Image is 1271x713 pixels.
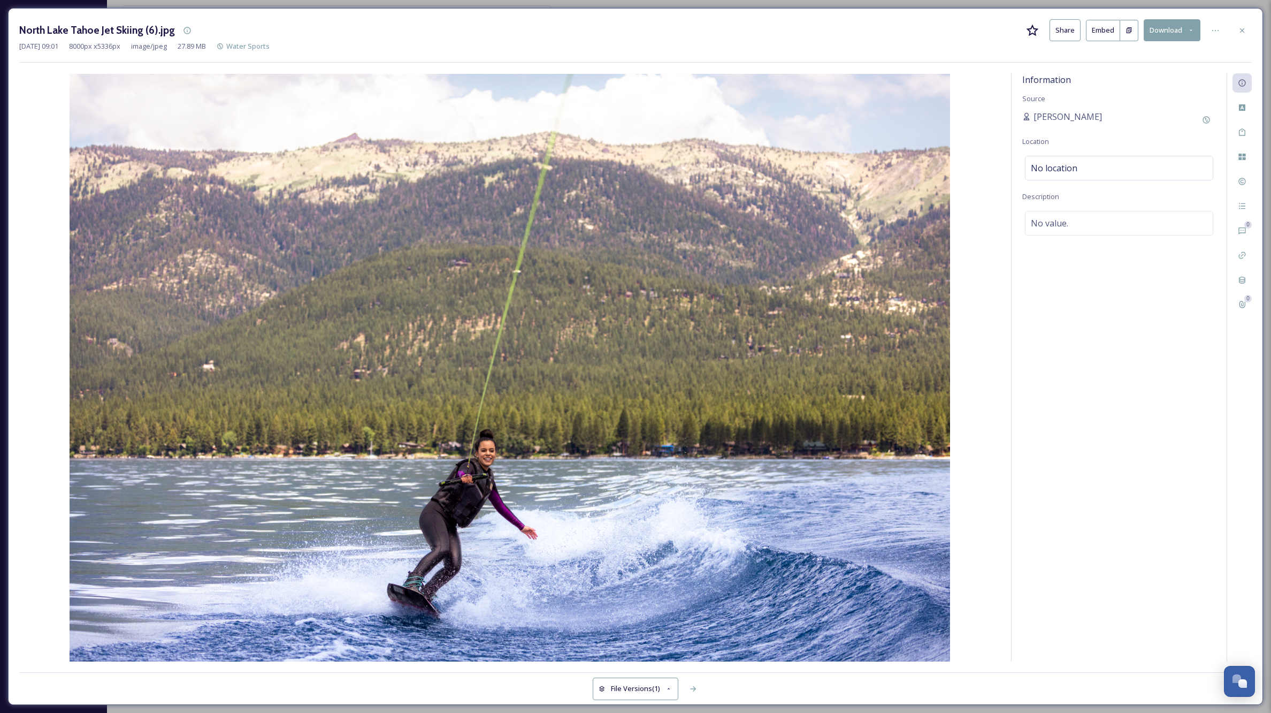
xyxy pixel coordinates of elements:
span: [PERSON_NAME] [1033,110,1102,123]
span: image/jpeg [131,41,167,51]
button: Embed [1086,20,1120,41]
span: 27.89 MB [178,41,206,51]
span: Description [1022,192,1059,201]
span: No value. [1031,217,1068,230]
button: Download [1144,19,1200,41]
div: 0 [1244,295,1252,302]
button: File Versions(1) [593,678,678,700]
span: Location [1022,136,1049,146]
button: Share [1050,19,1081,41]
span: Information [1022,74,1071,86]
span: [DATE] 09:01 [19,41,58,51]
button: Open Chat [1224,666,1255,697]
span: Water Sports [226,41,270,51]
h3: North Lake Tahoe Jet Skiing (6).jpg [19,22,175,38]
span: 8000 px x 5336 px [69,41,120,51]
img: _15A8390.jpg [19,74,1000,662]
span: No location [1031,162,1077,175]
div: 0 [1244,221,1252,229]
span: Source [1022,94,1045,103]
